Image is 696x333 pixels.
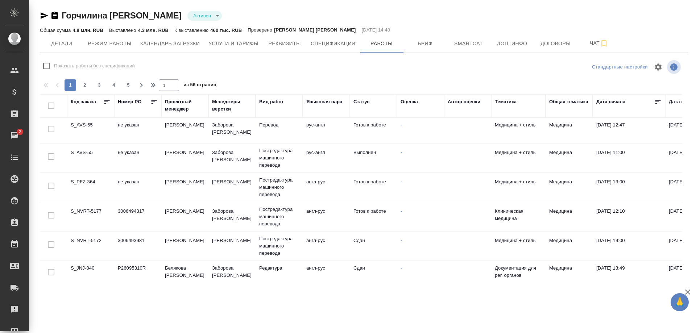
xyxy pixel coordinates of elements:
td: англ-рус [303,233,350,259]
td: [PERSON_NAME] [208,233,256,259]
span: Услуги и тарифы [208,39,258,48]
td: Заборова [PERSON_NAME] [208,118,256,143]
p: К выставлению [174,28,210,33]
div: Тематика [495,98,517,105]
td: [DATE] 11:00 [593,145,665,171]
p: Медицина + стиль [495,121,542,129]
td: Готов к работе [350,204,397,229]
a: - [401,208,402,214]
span: Посмотреть информацию [667,60,682,74]
td: [DATE] 19:00 [593,233,665,259]
p: Редактура [259,265,299,272]
td: Медицина [546,233,593,259]
span: 3 [94,82,105,89]
td: 3006494317 [114,204,161,229]
span: Спецификации [311,39,355,48]
span: Показать работы без спецификаций [54,62,135,70]
span: Режим работы [88,39,132,48]
a: - [401,238,402,243]
p: Перевод [259,121,299,129]
td: англ-рус [303,204,350,229]
div: split button [590,62,650,73]
td: [DATE] 13:00 [593,175,665,200]
td: англ-рус [303,175,350,200]
td: S_AVS-55 [67,145,114,171]
td: Медицина [546,118,593,143]
button: Скопировать ссылку для ЯМессенджера [40,11,49,20]
td: [PERSON_NAME] [161,204,208,229]
p: [DATE] 14:48 [362,26,390,34]
div: Активен [187,11,222,21]
p: 4.8 млн. RUB [72,28,103,33]
td: S_NVRT-5177 [67,204,114,229]
p: Медицина + стиль [495,237,542,244]
td: Сдан [350,261,397,286]
div: Код заказа [71,98,96,105]
p: Клиническая медицина [495,208,542,222]
td: рус-англ [303,145,350,171]
span: Бриф [408,39,443,48]
td: Готов к работе [350,118,397,143]
span: Доп. инфо [495,39,530,48]
a: Горчилина [PERSON_NAME] [62,11,182,20]
td: рус-англ [303,118,350,143]
td: Медицина [546,175,593,200]
td: [DATE] 12:47 [593,118,665,143]
p: Медицина + стиль [495,178,542,186]
div: Общая тематика [549,98,588,105]
td: Белякова [PERSON_NAME] [161,261,208,286]
div: Оценка [401,98,418,105]
p: Постредактура машинного перевода [259,147,299,169]
button: Скопировать ссылку [50,11,59,20]
a: - [401,150,402,155]
p: 4.3 млн. RUB [138,28,169,33]
p: Постредактура машинного перевода [259,206,299,228]
p: Общая сумма [40,28,72,33]
span: Настроить таблицу [650,58,667,76]
td: [PERSON_NAME] [161,175,208,200]
td: [PERSON_NAME] [161,118,208,143]
div: Вид работ [259,98,284,105]
a: 2 [2,126,27,145]
td: Заборова [PERSON_NAME] [208,145,256,171]
span: Smartcat [451,39,486,48]
td: не указан [114,175,161,200]
button: 🙏 [671,293,689,311]
td: S_JNJ-840 [67,261,114,286]
button: 4 [108,79,120,91]
div: Проектный менеджер [165,98,205,113]
td: 3006493981 [114,233,161,259]
span: Календарь загрузки [140,39,200,48]
div: Статус [353,98,370,105]
div: Языковая пара [306,98,343,105]
p: Выставлено [109,28,138,33]
span: 2 [79,82,91,89]
td: Выполнен [350,145,397,171]
td: [PERSON_NAME] [161,233,208,259]
td: Медицина [546,261,593,286]
td: [PERSON_NAME] [208,175,256,200]
span: Чат [582,39,617,48]
span: 🙏 [674,295,686,310]
p: Медицина + стиль [495,149,542,156]
td: [PERSON_NAME] [161,145,208,171]
a: - [401,122,402,128]
td: не указан [114,118,161,143]
div: Дата сдачи [669,98,695,105]
td: S_PFZ-364 [67,175,114,200]
td: Заборова [PERSON_NAME] [208,204,256,229]
button: 3 [94,79,105,91]
p: 460 тыс. RUB [210,28,242,33]
a: - [401,265,402,271]
span: 5 [123,82,134,89]
p: Документация для рег. органов [495,265,542,279]
span: из 56 страниц [183,80,216,91]
td: Медицина [546,204,593,229]
button: 2 [79,79,91,91]
td: S_NVRT-5172 [67,233,114,259]
svg: Подписаться [600,39,608,48]
td: англ-рус [303,261,350,286]
td: P26095310R [114,261,161,286]
span: Договоры [538,39,573,48]
p: Проверено [248,26,274,34]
